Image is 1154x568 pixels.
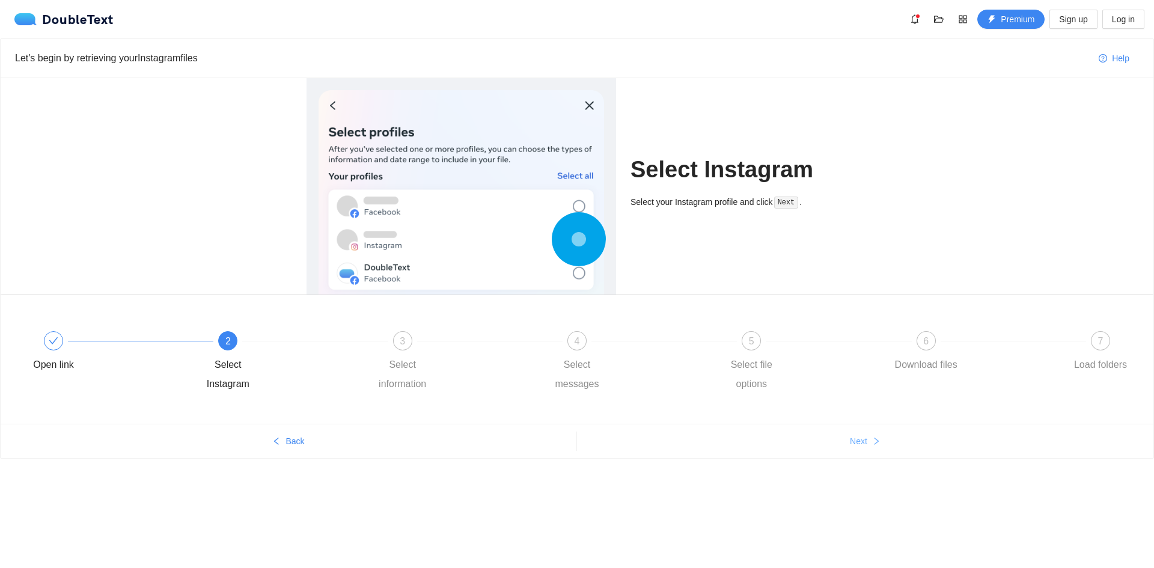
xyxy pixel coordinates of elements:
[285,435,304,448] span: Back
[193,331,367,394] div: 2Select Instagram
[14,13,114,25] div: DoubleText
[954,14,972,24] span: appstore
[850,435,867,448] span: Next
[953,10,972,29] button: appstore
[49,336,58,346] span: check
[14,13,42,25] img: logo
[542,355,612,394] div: Select messages
[272,437,281,447] span: left
[368,331,542,394] div: 3Select information
[15,50,1089,66] div: Let's begin by retrieving your Instagram files
[988,15,996,25] span: thunderbolt
[1066,331,1135,374] div: 7Load folders
[575,336,580,346] span: 4
[1074,355,1127,374] div: Load folders
[33,355,74,374] div: Open link
[193,355,263,394] div: Select Instagram
[1,432,576,451] button: leftBack
[1102,10,1144,29] button: Log in
[929,10,948,29] button: folder-open
[630,195,847,209] div: Select your Instagram profile and click .
[895,355,957,374] div: Download files
[1098,336,1104,346] span: 7
[774,197,798,209] code: Next
[225,336,231,346] span: 2
[1112,52,1129,65] span: Help
[906,14,924,24] span: bell
[19,331,193,374] div: Open link
[14,13,114,25] a: logoDoubleText
[1001,13,1034,26] span: Premium
[923,336,929,346] span: 6
[577,432,1153,451] button: Nextright
[542,331,716,394] div: 4Select messages
[1059,13,1087,26] span: Sign up
[716,355,786,394] div: Select file options
[1099,54,1107,64] span: question-circle
[716,331,891,394] div: 5Select file options
[930,14,948,24] span: folder-open
[872,437,881,447] span: right
[368,355,438,394] div: Select information
[400,336,405,346] span: 3
[630,156,847,184] h1: Select Instagram
[1049,10,1097,29] button: Sign up
[905,10,924,29] button: bell
[749,336,754,346] span: 5
[891,331,1066,374] div: 6Download files
[1112,13,1135,26] span: Log in
[977,10,1045,29] button: thunderboltPremium
[1089,49,1139,68] button: question-circleHelp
